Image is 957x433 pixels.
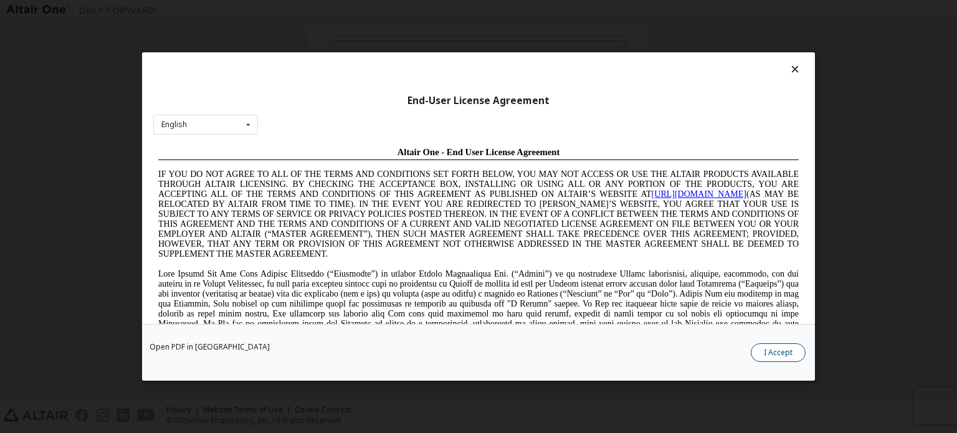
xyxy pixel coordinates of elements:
a: Open PDF in [GEOGRAPHIC_DATA] [150,343,270,351]
span: Altair One - End User License Agreement [244,5,407,15]
div: English [161,121,187,128]
a: [URL][DOMAIN_NAME] [498,47,593,57]
span: Lore Ipsumd Sit Ame Cons Adipisc Elitseddo (“Eiusmodte”) in utlabor Etdolo Magnaaliqua Eni. (“Adm... [5,127,645,216]
button: I Accept [751,343,806,362]
div: End-User License Agreement [153,95,804,107]
span: IF YOU DO NOT AGREE TO ALL OF THE TERMS AND CONDITIONS SET FORTH BELOW, YOU MAY NOT ACCESS OR USE... [5,27,645,117]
